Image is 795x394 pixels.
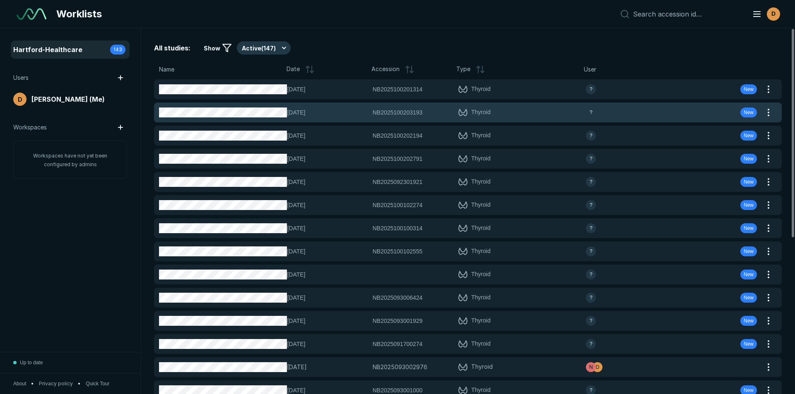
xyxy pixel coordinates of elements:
[586,270,596,279] div: avatar-name
[740,223,757,233] div: New
[744,155,754,162] span: New
[373,316,423,325] span: NB2025093001929
[586,293,596,303] div: avatar-name
[154,103,762,122] button: [DATE]NB2025100203193Thyroidavatar-nameNew
[39,380,73,387] a: Privacy policy
[20,359,43,366] span: Up to date
[13,123,47,132] span: Workspaces
[287,247,367,256] span: [DATE]
[740,293,757,303] div: New
[471,362,493,372] span: Thyroid
[590,155,593,162] span: ?
[33,153,107,167] span: Workspaces have not yet been configured by admins
[590,248,593,255] span: ?
[373,224,423,233] span: NB2025100100314
[373,177,423,186] span: NB2025092301921
[590,178,593,186] span: ?
[471,339,491,349] span: Thyroid
[13,352,43,373] button: Up to date
[456,64,470,74] span: Type
[590,201,593,209] span: ?
[373,85,423,94] span: NB2025100201314
[740,154,757,164] div: New
[373,154,423,163] span: NB2025100202791
[373,339,423,349] span: NB2025091700274
[586,131,596,141] div: avatar-name
[371,64,400,74] span: Accession
[740,339,757,349] div: New
[590,340,593,348] span: ?
[471,270,491,279] span: Thyroid
[740,84,757,94] div: New
[86,380,109,387] button: Quick Tour
[287,363,367,372] span: [DATE]
[589,363,593,371] span: N
[373,363,427,372] span: NB2025093002976
[154,43,190,53] span: All studies:
[586,316,596,326] div: avatar-name
[586,339,596,349] div: avatar-name
[590,109,593,116] span: ?
[287,154,367,163] span: [DATE]
[113,46,122,53] span: 143
[204,44,220,53] span: Show
[287,131,367,140] span: [DATE]
[154,79,762,99] button: [DATE]NB2025100201314Thyroidavatar-nameNew
[740,246,757,256] div: New
[744,178,754,186] span: New
[154,172,762,192] button: [DATE]NB2025092301921Thyroidavatar-nameNew
[287,64,300,74] span: Date
[154,311,762,331] button: [DATE]NB2025093001929Thyroidavatar-nameNew
[287,316,367,325] span: [DATE]
[154,288,762,308] button: [DATE]NB2025093006424Thyroidavatar-nameNew
[590,224,593,232] span: ?
[154,195,762,215] button: [DATE]NB2025100102274Thyroidavatar-nameNew
[154,241,762,261] button: [DATE]NB2025100102555Thyroidavatar-nameNew
[471,200,491,210] span: Thyroid
[471,177,491,187] span: Thyroid
[744,201,754,209] span: New
[740,270,757,279] div: New
[767,7,780,21] div: avatar-name
[13,380,26,387] button: About
[586,246,596,256] div: avatar-name
[744,387,754,394] span: New
[287,224,367,233] span: [DATE]
[590,271,593,278] span: ?
[471,84,491,94] span: Thyroid
[744,109,754,116] span: New
[771,10,776,18] span: D
[744,340,754,348] span: New
[373,108,423,117] span: NB2025100203193
[287,339,367,349] span: [DATE]
[586,223,596,233] div: avatar-name
[31,94,105,104] span: [PERSON_NAME] (Me)
[159,65,174,74] span: Name
[740,131,757,141] div: New
[373,293,423,302] span: NB2025093006424
[744,271,754,278] span: New
[586,154,596,164] div: avatar-name
[110,45,125,55] div: 143
[12,91,129,107] a: avatar-name[PERSON_NAME] (Me)
[287,293,367,302] span: [DATE]
[586,107,596,117] div: avatar-name
[154,218,762,238] button: [DATE]NB2025100100314Thyroidavatar-nameNew
[471,316,491,326] span: Thyroid
[471,131,491,141] span: Thyroid
[586,177,596,187] div: avatar-name
[373,247,423,256] span: NB2025100102555
[744,294,754,301] span: New
[17,8,46,20] img: See-Mode Logo
[154,126,762,146] button: [DATE]NB2025100202194Thyroidavatar-nameNew
[740,316,757,326] div: New
[633,10,742,18] input: Search accession id…
[471,293,491,303] span: Thyroid
[287,85,367,94] span: [DATE]
[740,177,757,187] div: New
[31,380,34,387] span: •
[586,362,596,372] div: avatar-name
[744,224,754,232] span: New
